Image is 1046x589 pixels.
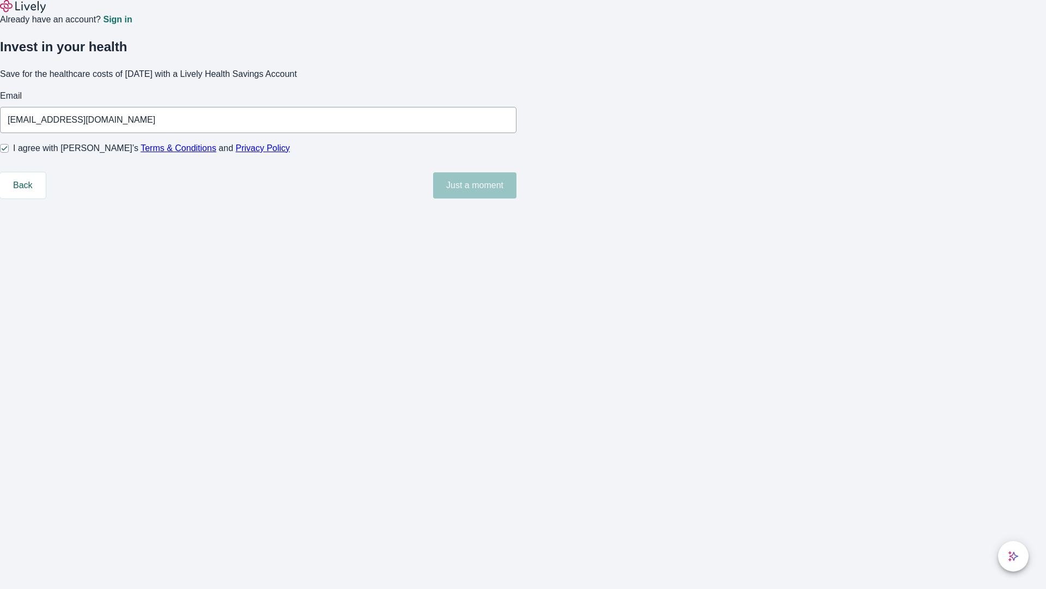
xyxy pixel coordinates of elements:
a: Sign in [103,15,132,24]
a: Privacy Policy [236,143,290,153]
a: Terms & Conditions [141,143,216,153]
button: chat [998,541,1029,572]
span: I agree with [PERSON_NAME]’s and [13,142,290,155]
svg: Lively AI Assistant [1008,551,1019,562]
